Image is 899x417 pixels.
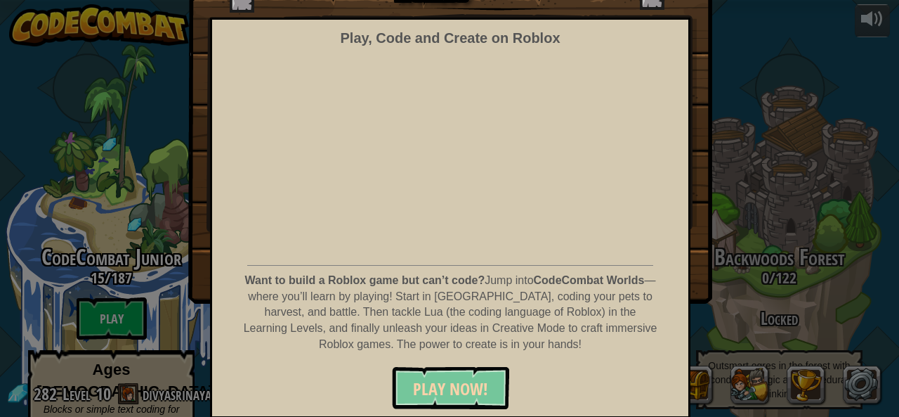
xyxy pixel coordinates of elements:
[392,367,509,409] button: PLAY NOW!
[242,273,658,353] p: Jump into — where you’ll learn by playing! Start in [GEOGRAPHIC_DATA], coding your pets to harves...
[413,378,488,400] span: PLAY NOW!
[534,274,645,286] strong: CodeCombat Worlds
[245,274,485,286] strong: Want to build a Roblox game but can’t code?
[340,28,560,49] div: Play, Code and Create on Roblox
